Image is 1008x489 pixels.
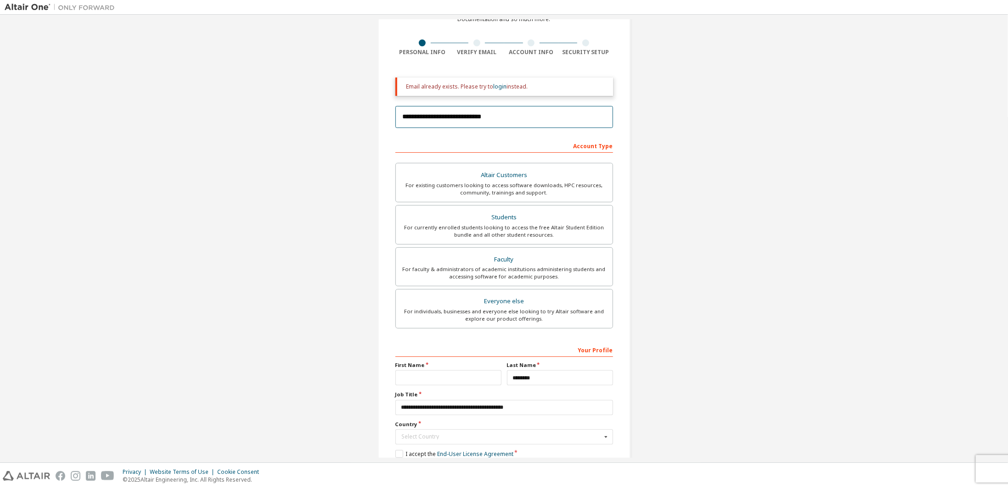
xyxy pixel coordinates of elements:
[150,468,217,476] div: Website Terms of Use
[395,49,450,56] div: Personal Info
[450,49,504,56] div: Verify Email
[494,83,507,90] a: login
[401,224,607,239] div: For currently enrolled students looking to access the free Altair Student Edition bundle and all ...
[406,83,606,90] div: Email already exists. Please try to instead.
[217,468,265,476] div: Cookie Consent
[71,471,80,481] img: instagram.svg
[401,266,607,280] div: For faculty & administrators of academic institutions administering students and accessing softwa...
[395,342,613,357] div: Your Profile
[395,138,613,153] div: Account Type
[401,211,607,224] div: Students
[401,182,607,196] div: For existing customers looking to access software downloads, HPC resources, community, trainings ...
[401,253,607,266] div: Faculty
[402,434,602,439] div: Select Country
[56,471,65,481] img: facebook.svg
[401,295,607,308] div: Everyone else
[395,391,613,398] label: Job Title
[5,3,119,12] img: Altair One
[395,450,513,458] label: I accept the
[504,49,559,56] div: Account Info
[3,471,50,481] img: altair_logo.svg
[101,471,114,481] img: youtube.svg
[395,361,501,369] label: First Name
[401,169,607,182] div: Altair Customers
[123,476,265,483] p: © 2025 Altair Engineering, Inc. All Rights Reserved.
[558,49,613,56] div: Security Setup
[395,421,613,428] label: Country
[86,471,96,481] img: linkedin.svg
[401,308,607,322] div: For individuals, businesses and everyone else looking to try Altair software and explore our prod...
[507,361,613,369] label: Last Name
[437,450,513,458] a: End-User License Agreement
[123,468,150,476] div: Privacy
